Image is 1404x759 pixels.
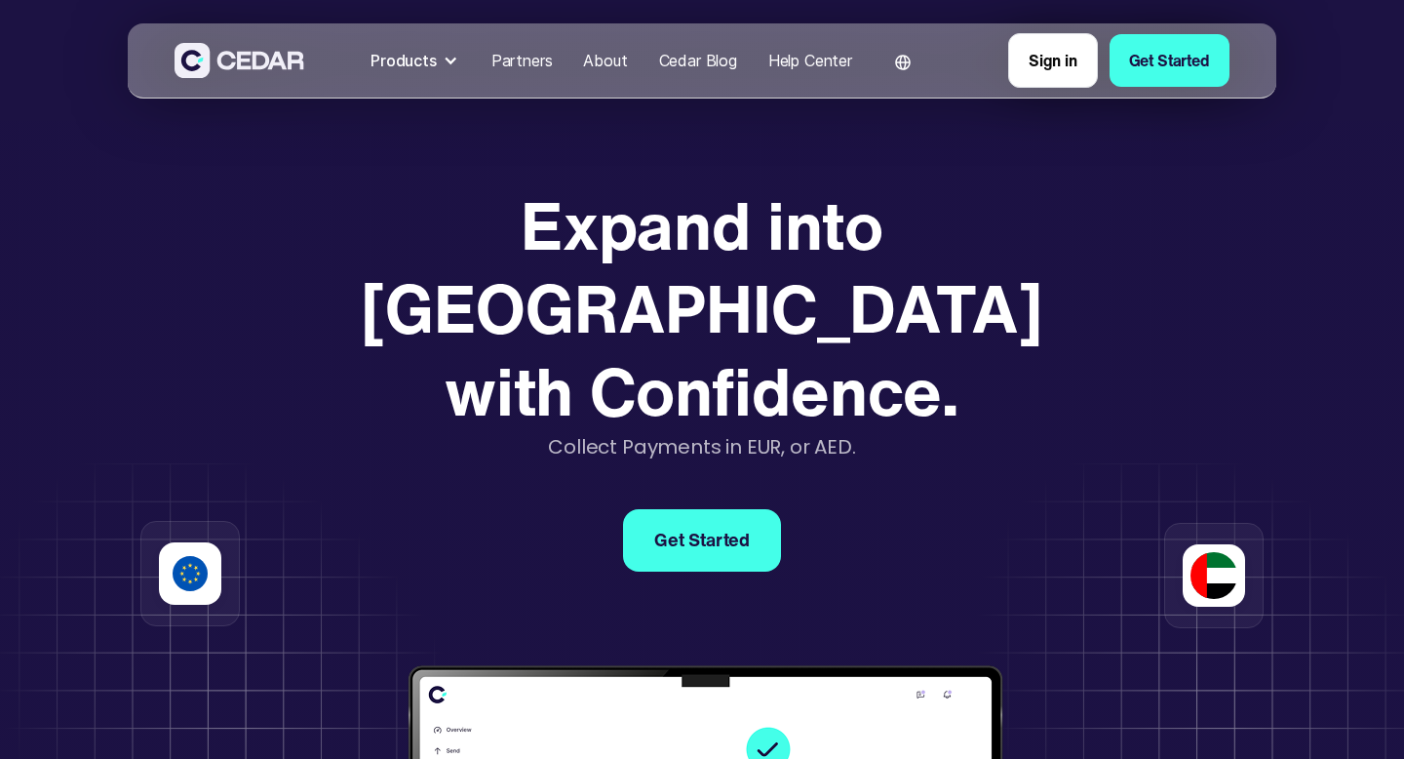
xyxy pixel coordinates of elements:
div: Partners [491,49,553,72]
div: Help Center [768,49,852,72]
a: Partners [484,39,561,82]
a: Get Started [623,509,781,572]
strong: Expand into [GEOGRAPHIC_DATA] with Confidence. [361,177,1042,439]
div: Products [370,49,437,72]
div: Sign in [1029,49,1077,72]
div: Cedar Blog [659,49,737,72]
a: Sign in [1008,33,1098,88]
div: Products [363,41,468,80]
a: Cedar Blog [651,39,745,82]
a: Get Started [1110,34,1229,87]
a: About [575,39,635,82]
img: cedar logo [175,43,304,78]
div: Collect Payments in EUR, or AED. [548,432,855,462]
a: Help Center [760,39,860,82]
div: About [583,49,627,72]
img: world icon [895,55,911,70]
